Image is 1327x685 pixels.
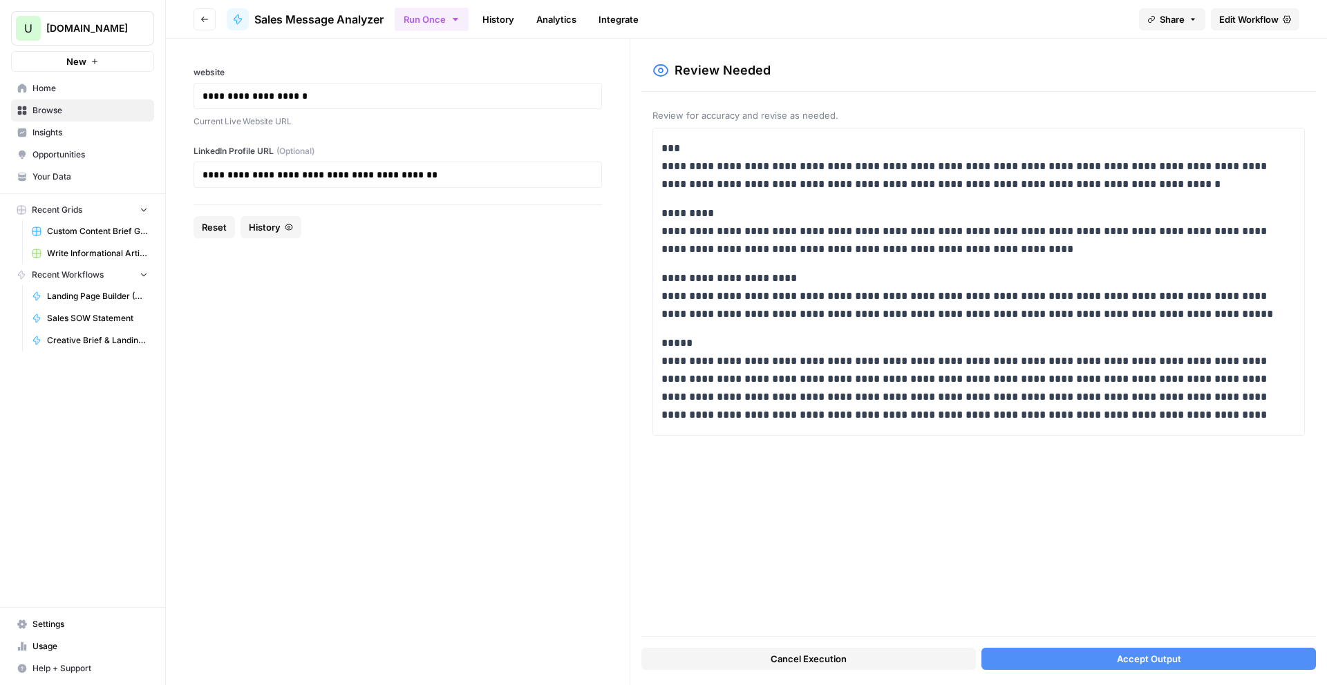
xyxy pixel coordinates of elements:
a: Home [11,77,154,99]
a: Usage [11,635,154,657]
label: LinkedIn Profile URL [194,145,602,157]
span: Browse [32,104,148,117]
a: Opportunities [11,144,154,166]
span: Help + Support [32,662,148,675]
span: Your Data [32,171,148,183]
span: Sales Message Analyzer [254,11,384,28]
a: Sales SOW Statement [26,307,154,329]
a: Custom Content Brief Grid [26,220,154,242]
a: Analytics [528,8,585,30]
span: (Optional) [276,145,314,157]
span: Reset [202,220,227,234]
a: Your Data [11,166,154,188]
a: Edit Workflow [1211,8,1299,30]
a: Settings [11,613,154,635]
span: Home [32,82,148,95]
span: Recent Grids [32,204,82,216]
span: Creative Brief & Landing Page Copy Creator [47,334,148,347]
button: Run Once [395,8,469,31]
span: [DOMAIN_NAME] [46,21,130,35]
span: Cancel Execution [771,652,847,666]
button: New [11,51,154,72]
span: Usage [32,640,148,653]
button: Recent Workflows [11,264,154,285]
span: New [66,55,86,68]
p: Current Live Website URL [194,115,602,128]
a: Insights [11,122,154,144]
button: Help + Support [11,657,154,679]
button: Recent Grids [11,200,154,220]
label: website [194,66,602,79]
span: Edit Workflow [1219,12,1279,26]
span: Share [1160,12,1185,26]
h2: Review Needed [675,61,771,80]
span: Custom Content Brief Grid [47,225,148,238]
a: Browse [11,99,154,122]
a: Creative Brief & Landing Page Copy Creator [26,329,154,351]
a: Landing Page Builder (Ultimate) [26,285,154,307]
button: Cancel Execution [641,648,976,670]
button: History [241,216,301,238]
span: U [24,20,32,37]
span: Review for accuracy and revise as needed. [652,108,1305,122]
a: Sales Message Analyzer [227,8,384,30]
span: History [249,220,281,234]
span: Opportunities [32,148,148,161]
button: Reset [194,216,235,238]
span: Sales SOW Statement [47,312,148,325]
span: Write Informational Article [47,247,148,260]
button: Accept Output [981,648,1316,670]
span: Insights [32,126,148,139]
span: Settings [32,618,148,630]
span: Landing Page Builder (Ultimate) [47,290,148,302]
button: Share [1139,8,1205,30]
button: Workspace: Upgrow.io [11,11,154,46]
a: Write Informational Article [26,242,154,264]
span: Accept Output [1117,652,1181,666]
span: Recent Workflows [32,269,104,281]
a: Integrate [590,8,647,30]
a: History [474,8,523,30]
